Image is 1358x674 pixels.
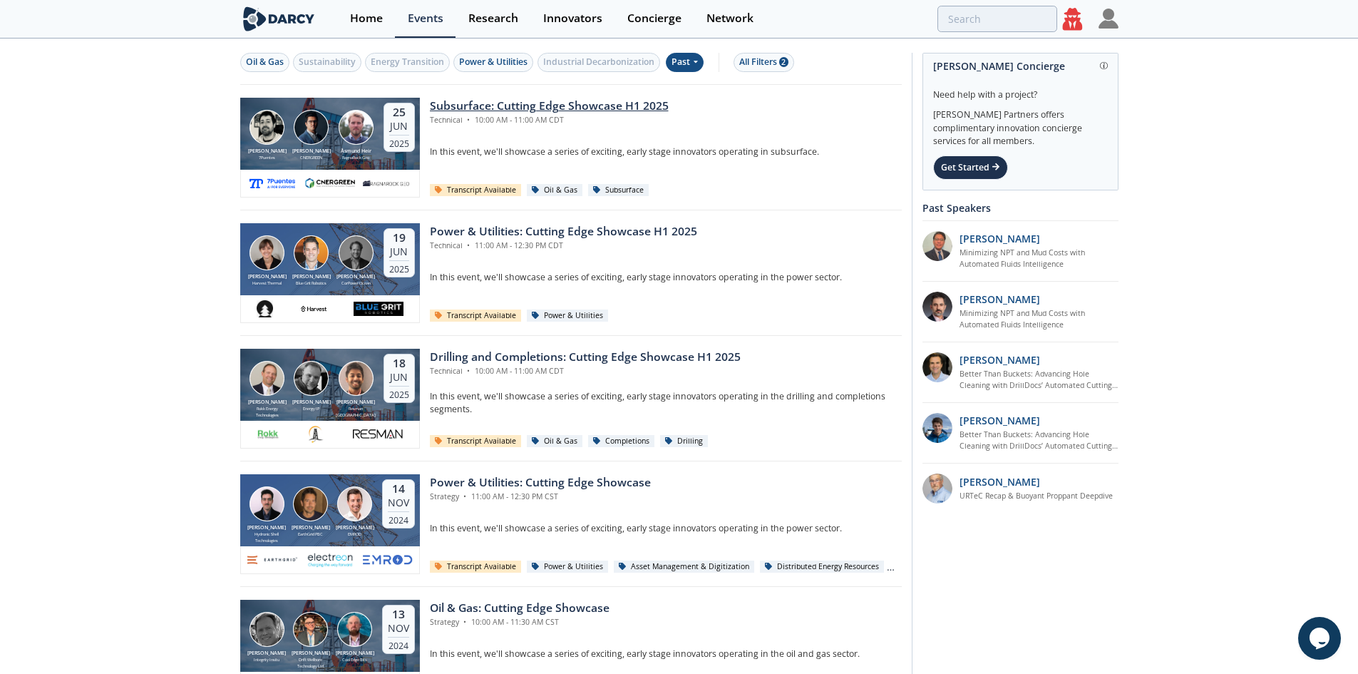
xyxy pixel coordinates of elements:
div: 19 [389,231,409,245]
div: Oil & Gas [527,184,583,197]
div: Subsurface [588,184,649,197]
span: 2 [779,57,788,67]
div: Åsmund Heir [334,148,378,155]
div: Innovators [543,13,602,24]
img: John Lizzi [294,235,329,270]
div: 7Puentes [245,155,289,160]
img: d137f56c-6b4a-47a9-924a-a240c48e401f [307,426,325,443]
img: Charly Lizarralde [250,110,284,145]
div: Technical 10:00 AM - 11:00 AM CDT [430,115,669,126]
div: Blue Grit Robotics [289,280,334,286]
img: Anders Jansson [339,235,374,270]
div: Integrity Insitu [245,657,289,663]
div: [PERSON_NAME] [334,273,378,281]
img: Åsmund Heir [339,110,374,145]
div: Drilling and Completions: Cutting Edge Showcase H1 2025 [430,349,741,366]
img: ragnarockgeo.com.png [363,175,413,192]
a: Jane Melia [PERSON_NAME] Harvest Thermal John Lizzi [PERSON_NAME] Blue Grit Robotics Anders Janss... [240,223,902,323]
div: All Filters [739,56,788,68]
img: Cory Fehr [250,612,284,647]
img: Dan Themig [250,361,284,396]
div: Energy IP [289,406,334,412]
div: CorPower Ocean [334,280,378,286]
div: Jun [389,120,409,133]
div: 13 [388,608,409,622]
div: [PERSON_NAME] [245,273,289,281]
img: f391ab45-d698-4384-b787-576124f63af6 [922,231,952,261]
img: 9a48923c-e980-4caf-ac3e-29258fc8c0e3 [247,175,297,192]
img: Andrew Buzinsky [293,612,328,647]
button: Power & Utilities [453,53,533,72]
p: [PERSON_NAME] [960,352,1040,367]
div: Need help with a project? [933,78,1108,101]
div: Nov [388,496,409,509]
img: ed7978d2-592a-4c41-b109-d80e2e9c2a38 [363,551,413,568]
img: logo-wide.svg [240,6,318,31]
button: Industrial Decarbonization [537,53,660,72]
div: Harvest Thermal [245,280,289,286]
div: 18 [389,357,409,371]
img: Ali Telmadarreie [294,110,329,145]
div: Events [408,13,443,24]
div: [PERSON_NAME] [333,524,377,532]
a: Better Than Buckets: Advancing Hole Cleaning with DrillDocs’ Automated Cuttings Monitoring [960,369,1118,392]
p: [PERSON_NAME] [960,413,1040,428]
div: Completions [588,435,655,448]
div: Transcript Available [430,184,522,197]
div: Technical 11:00 AM - 12:30 PM CDT [430,240,697,252]
div: 25 [389,106,409,120]
a: Dan Themig [PERSON_NAME] Rokk Energy Technologies Steve Wehrenberg [PERSON_NAME] Energy IP Partho... [240,349,902,449]
div: [PERSON_NAME] [245,399,289,407]
p: [PERSON_NAME] [960,231,1040,246]
div: [PERSON_NAME] Concierge [933,53,1108,78]
p: In this event, we'll showcase a series of exciting, early stage innovators operating in the oil a... [430,648,902,660]
img: Partho Giri [339,361,374,396]
div: Transcript Available [430,310,522,322]
div: EMROD [333,531,377,537]
p: In this event, we'll showcase a series of exciting, early stage innovators operating in subsurface. [430,145,902,158]
span: • [465,240,473,250]
div: 14 [388,482,409,496]
iframe: chat widget [1298,617,1344,660]
div: [PERSON_NAME] [245,148,289,155]
img: 0796ef69-b90a-4e68-ba11-5d0191a10bb8 [922,292,952,322]
button: Energy Transition [365,53,450,72]
img: a717a998-965e-4eb3-b684-6f1176d92a82 [305,551,355,568]
div: Concierge [627,13,681,24]
img: 6c656e0f-7b93-4847-8ef3-3e40323d4709 [256,300,274,317]
div: Rokk Energy Technologies [245,406,289,418]
div: [PERSON_NAME] [245,524,289,532]
div: 2025 [389,386,409,400]
div: [PERSON_NAME] [289,273,334,281]
div: [PERSON_NAME] Partners offers complimentary innovation concierge services for all members. [933,101,1108,148]
img: 7ece7721-0f41-49d6-bec1-f17b9f659af8 [300,300,327,317]
a: Charly Lizarralde [PERSON_NAME] 7Puentes Ali Telmadarreie [PERSON_NAME] CNERGREEN Åsmund Heir Åsm... [240,98,902,198]
div: Power & Utilities [459,56,528,68]
div: Past [666,53,704,72]
img: 550fe4b7-ca22-4ef2-b704-6824e271b886 [257,426,279,443]
div: CNERGREEN [289,155,334,160]
img: 1658669347520-Cnergreen-Logo-Large-768x154.png [305,175,355,192]
div: Oil & Gas: Cutting Edge Showcase [430,600,609,617]
button: Oil & Gas [240,53,289,72]
a: Better Than Buckets: Advancing Hole Cleaning with DrillDocs’ Automated Cuttings Monitoring [960,429,1118,452]
a: Minimizing NPT and Mud Costs with Automated Fluids Intelligence [960,308,1118,331]
div: Hydronic Shell Technologies [245,531,289,543]
button: All Filters 2 [734,53,794,72]
img: Troy Helming [293,486,328,521]
a: Minimizing NPT and Mud Costs with Automated Fluids Intelligence [960,247,1118,270]
div: Oil & Gas [527,435,583,448]
img: RtNMwQQQCSgMxg0fCOyf [922,352,952,382]
div: [PERSON_NAME] [289,650,333,658]
span: • [461,617,469,627]
div: [PERSON_NAME] [289,524,333,532]
div: Transcript Available [430,435,522,448]
div: Sustainability [299,56,356,68]
div: Jun [389,245,409,258]
img: Rick Hodgson [337,486,372,521]
input: Advanced Search [937,6,1057,32]
img: Profile [1099,9,1118,29]
div: [PERSON_NAME] [289,399,334,407]
div: 2025 [389,260,409,275]
div: Past Speakers [922,195,1118,220]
